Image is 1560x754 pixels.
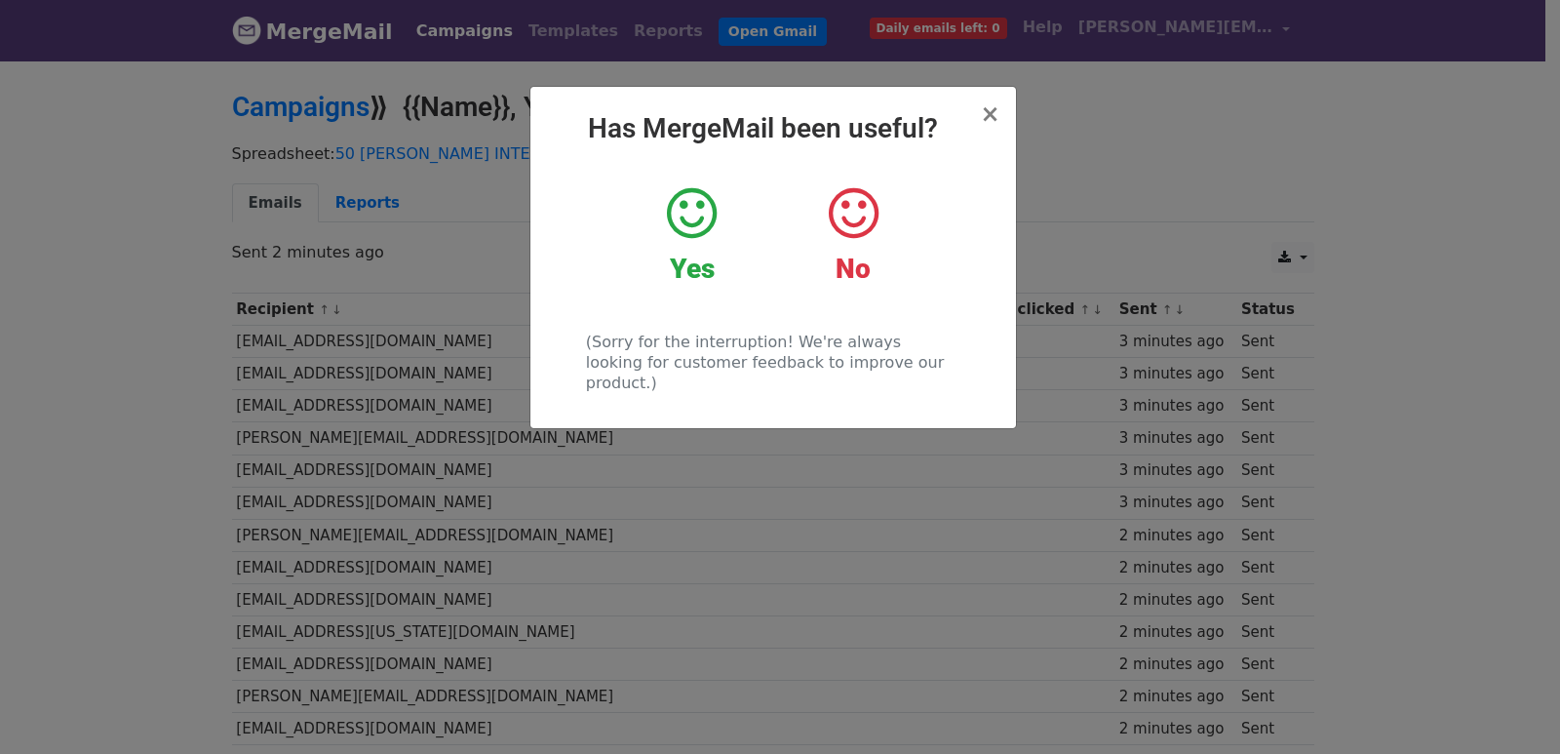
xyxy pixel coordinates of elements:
strong: No [836,253,871,285]
strong: Yes [670,253,715,285]
a: Yes [626,184,758,286]
p: (Sorry for the interruption! We're always looking for customer feedback to improve our product.) [586,332,959,393]
a: No [787,184,918,286]
button: Close [980,102,999,126]
h2: Has MergeMail been useful? [546,112,1000,145]
span: × [980,100,999,128]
